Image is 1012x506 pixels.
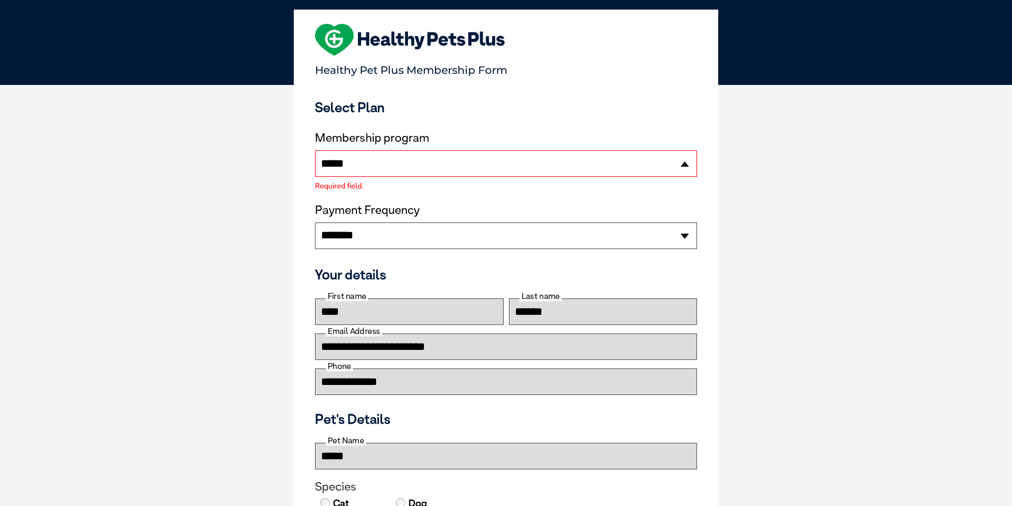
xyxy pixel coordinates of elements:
img: heart-shape-hpp-logo-large.png [315,24,505,56]
label: Required field. [315,182,697,190]
h3: Select Plan [315,99,697,115]
label: Phone [326,362,353,371]
h3: Pet's Details [311,411,701,427]
h3: Your details [315,267,697,282]
label: Email Address [326,327,382,336]
label: Last name [520,291,562,301]
p: Healthy Pet Plus Membership Form [315,59,697,76]
legend: Species [315,480,697,494]
label: Payment Frequency [315,203,420,217]
label: First name [326,291,368,301]
label: Membership program [315,131,697,145]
